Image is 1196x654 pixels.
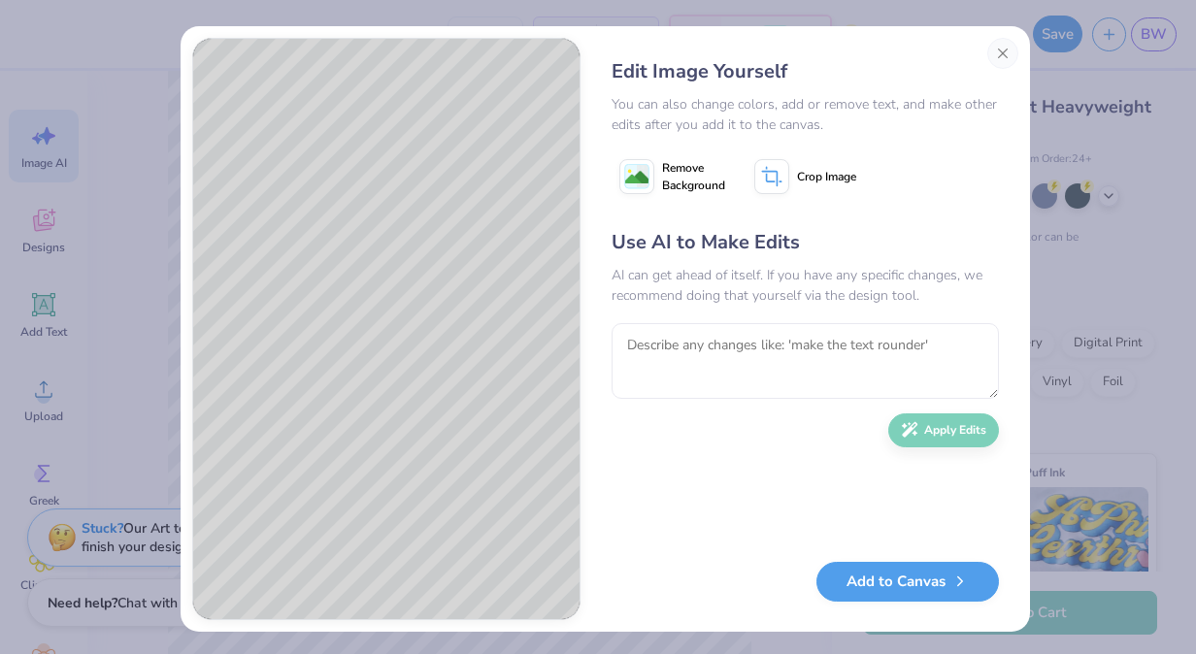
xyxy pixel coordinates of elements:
[797,168,856,185] span: Crop Image
[612,57,999,86] div: Edit Image Yourself
[747,152,868,201] button: Crop Image
[612,152,733,201] button: Remove Background
[662,159,725,194] span: Remove Background
[612,265,999,306] div: AI can get ahead of itself. If you have any specific changes, we recommend doing that yourself vi...
[612,228,999,257] div: Use AI to Make Edits
[987,38,1018,69] button: Close
[816,562,999,602] button: Add to Canvas
[612,94,999,135] div: You can also change colors, add or remove text, and make other edits after you add it to the canvas.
